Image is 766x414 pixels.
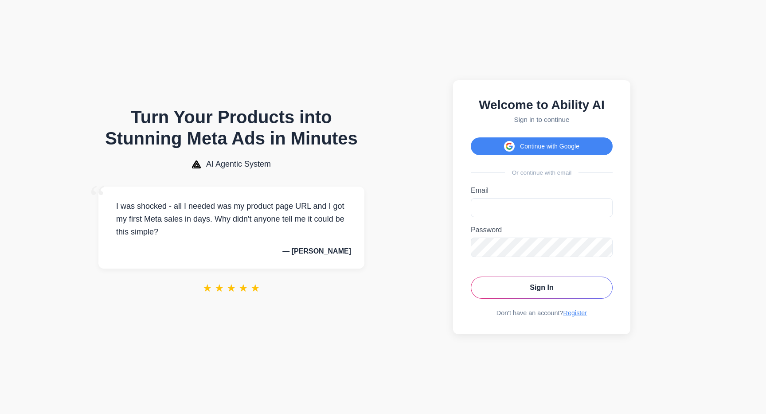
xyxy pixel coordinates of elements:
[206,160,271,169] span: AI Agentic System
[98,106,364,149] h1: Turn Your Products into Stunning Meta Ads in Minutes
[471,187,613,195] label: Email
[90,178,106,218] span: “
[471,309,613,316] div: Don't have an account?
[215,282,224,294] span: ★
[192,160,201,168] img: AI Agentic System Logo
[471,226,613,234] label: Password
[250,282,260,294] span: ★
[203,282,212,294] span: ★
[471,137,613,155] button: Continue with Google
[471,116,613,123] p: Sign in to continue
[238,282,248,294] span: ★
[112,200,351,238] p: I was shocked - all I needed was my product page URL and I got my first Meta sales in days. Why d...
[471,98,613,112] h2: Welcome to Ability AI
[227,282,236,294] span: ★
[471,277,613,299] button: Sign In
[471,169,613,176] div: Or continue with email
[112,247,351,255] p: — [PERSON_NAME]
[563,309,587,316] a: Register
